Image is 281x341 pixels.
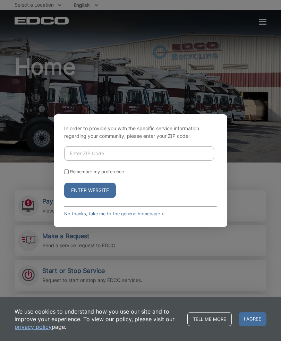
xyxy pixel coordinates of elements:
[15,308,180,331] p: We use cookies to understand how you use our site and to improve your experience. To view our pol...
[239,312,266,326] span: I agree
[64,211,164,216] a: No thanks, take me to the general homepage >
[15,323,52,331] a: privacy policy
[64,125,217,140] p: In order to provide you with the specific service information regarding your community, please en...
[70,169,124,174] label: Remember my preference
[64,183,116,198] button: Enter Website
[64,146,214,161] input: Enter ZIP Code
[187,312,232,326] a: Tell me more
